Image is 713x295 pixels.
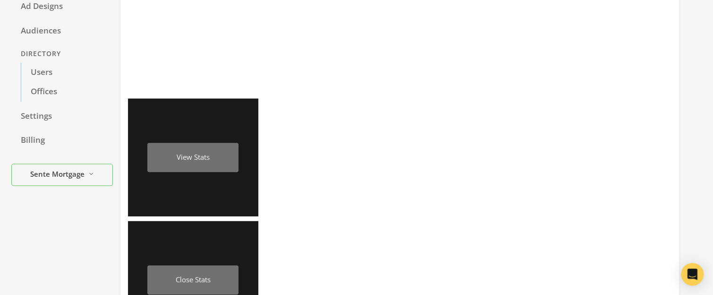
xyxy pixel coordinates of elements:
span: Sente Mortgage [30,169,85,180]
a: Audiences [11,21,113,41]
button: View Stats [128,98,258,216]
div: Directory [11,45,113,63]
div: View Stats [147,143,238,172]
a: Settings [11,107,113,126]
div: Close Stats [147,265,238,295]
a: Users [21,63,113,82]
a: Billing [11,131,113,150]
div: Open Intercom Messenger [681,263,704,286]
a: Offices [21,82,113,102]
button: Sente Mortgage [11,164,113,186]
